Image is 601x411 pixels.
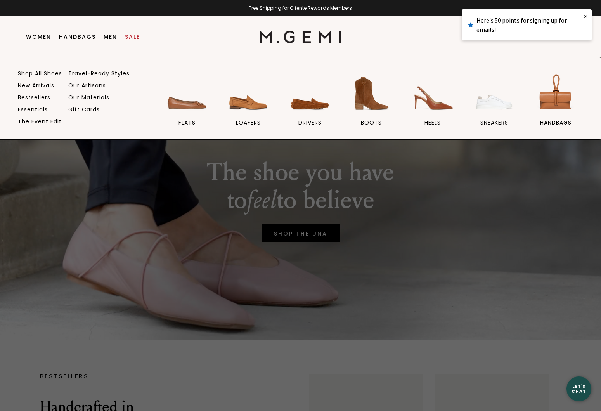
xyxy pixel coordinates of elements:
a: loafers [221,72,276,139]
a: New Arrivals [18,82,54,89]
a: BOOTS [344,72,399,139]
img: drivers [288,72,332,115]
a: Women [26,34,51,40]
a: Essentials [18,106,48,113]
span: BOOTS [361,119,382,126]
a: heels [405,72,460,139]
a: Men [104,34,117,40]
a: sneakers [467,72,522,139]
a: Handbags [59,34,96,40]
span: flats [178,119,196,126]
a: Our Artisans [68,82,106,89]
div: Here's 50 points for signing up for emails! [468,16,585,34]
img: flats [165,72,209,115]
span: drivers [298,119,322,126]
a: Our Materials [68,94,109,101]
a: Travel-Ready Styles [68,70,130,77]
img: M.Gemi [260,31,341,43]
span: loafers [236,119,261,126]
img: BOOTS [350,72,393,115]
a: Bestsellers [18,94,50,101]
a: Sale [125,34,140,40]
a: × [580,9,592,23]
img: heels [411,72,454,115]
a: handbags [528,72,583,139]
span: handbags [540,119,572,126]
img: sneakers [473,72,516,115]
a: Shop All Shoes [18,70,62,77]
a: drivers [282,72,337,139]
a: The Event Edit [18,118,62,125]
img: loafers [227,72,270,115]
a: Gift Cards [68,106,100,113]
a: flats [159,72,215,139]
div: Notifications [462,9,592,44]
span: sneakers [480,119,508,126]
div: Let's Chat [566,384,591,394]
img: handbags [534,72,577,115]
span: heels [424,119,441,126]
